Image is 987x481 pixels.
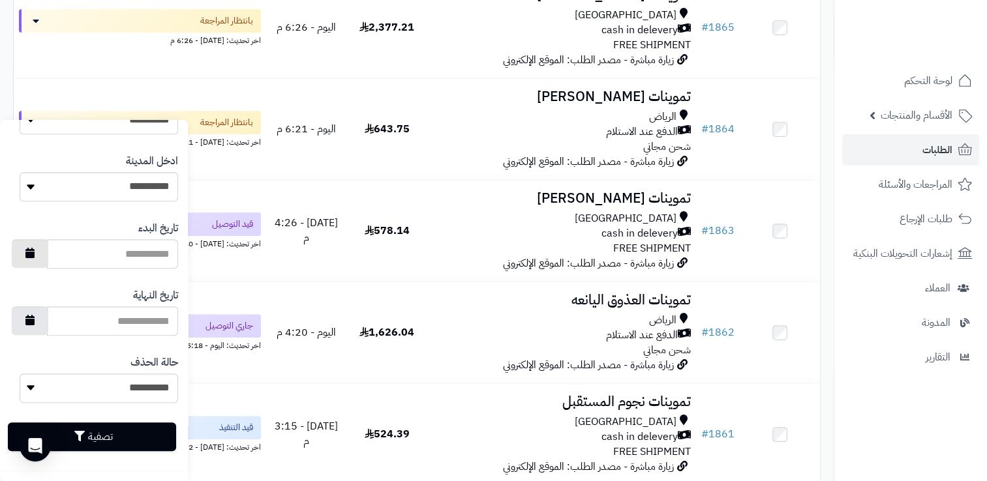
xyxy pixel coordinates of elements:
[842,65,979,96] a: لوحة التحكم
[574,211,676,226] span: [GEOGRAPHIC_DATA]
[605,124,677,139] span: الدفع عند الاستلام
[359,325,414,340] span: 1,626.04
[433,394,691,409] h3: تموينات نجوم المستقبل
[205,319,253,332] span: جاري التوصيل
[130,355,178,370] label: حالة الحذف
[904,72,952,90] span: لوحة التحكم
[433,89,691,104] h3: تموينات [PERSON_NAME]
[701,223,708,239] span: #
[643,139,690,154] span: شحن مجاني
[842,203,979,235] a: طلبات الإرجاع
[20,430,51,461] div: Open Intercom Messenger
[605,328,677,343] span: الدفع عند الاستلام
[275,418,338,449] span: [DATE] - 3:15 م
[502,154,673,169] span: زيارة مباشرة - مصدر الطلب: الموقع الإلكتروني
[842,238,979,269] a: إشعارات التحويلات البنكية
[433,191,691,206] h3: تموينات [PERSON_NAME]
[842,134,979,166] a: الطلبات
[701,426,734,442] a: #1861
[133,288,178,303] label: تاريخ النهاية
[701,426,708,442] span: #
[613,444,690,459] span: FREE SHIPMENT
[365,223,410,239] span: 578.14
[900,210,952,228] span: طلبات الإرجاع
[648,313,676,328] span: الرياض
[842,169,979,200] a: المراجعات والأسئلة
[701,121,734,137] a: #1864
[219,421,253,434] span: قيد التنفيذ
[138,221,178,236] label: تاريخ البدء
[277,325,336,340] span: اليوم - 4:20 م
[881,106,952,124] span: الأقسام والمنتجات
[277,121,336,137] span: اليوم - 6:21 م
[574,8,676,23] span: [GEOGRAPHIC_DATA]
[8,422,176,451] button: تصفية
[601,226,677,241] span: cash in delevery
[701,325,734,340] a: #1862
[926,348,950,366] span: التقارير
[502,357,673,373] span: زيارة مباشرة - مصدر الطلب: الموقع الإلكتروني
[200,14,253,27] span: بانتظار المراجعة
[601,430,677,445] span: cash in delevery
[842,307,979,338] a: المدونة
[898,31,975,58] img: logo-2.png
[502,52,673,68] span: زيارة مباشرة - مصدر الطلب: الموقع الإلكتروني
[701,325,708,340] span: #
[19,33,261,46] div: اخر تحديث: [DATE] - 6:26 م
[574,415,676,430] span: [GEOGRAPHIC_DATA]
[502,255,673,271] span: زيارة مباشرة - مصدر الطلب: الموقع الإلكتروني
[433,293,691,308] h3: تموينات العذوق اليانعه
[502,459,673,474] span: زيارة مباشرة - مصدر الطلب: الموقع الإلكتروني
[365,121,410,137] span: 643.75
[613,37,690,53] span: FREE SHIPMENT
[853,244,952,263] span: إشعارات التحويلات البنكية
[275,215,338,246] span: [DATE] - 4:26 م
[212,218,253,231] span: قيد التوصيل
[701,223,734,239] a: #1863
[126,154,178,169] label: ادخل المدينة
[879,175,952,194] span: المراجعات والأسئلة
[842,272,979,304] a: العملاء
[601,23,677,38] span: cash in delevery
[613,241,690,256] span: FREE SHIPMENT
[200,116,253,129] span: بانتظار المراجعة
[643,342,690,358] span: شحن مجاني
[842,342,979,373] a: التقارير
[922,141,952,159] span: الطلبات
[701,20,734,35] a: #1865
[277,20,336,35] span: اليوم - 6:26 م
[701,20,708,35] span: #
[922,313,950,332] span: المدونة
[365,426,410,442] span: 524.39
[359,20,414,35] span: 2,377.21
[925,279,950,297] span: العملاء
[701,121,708,137] span: #
[648,109,676,124] span: الرياض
